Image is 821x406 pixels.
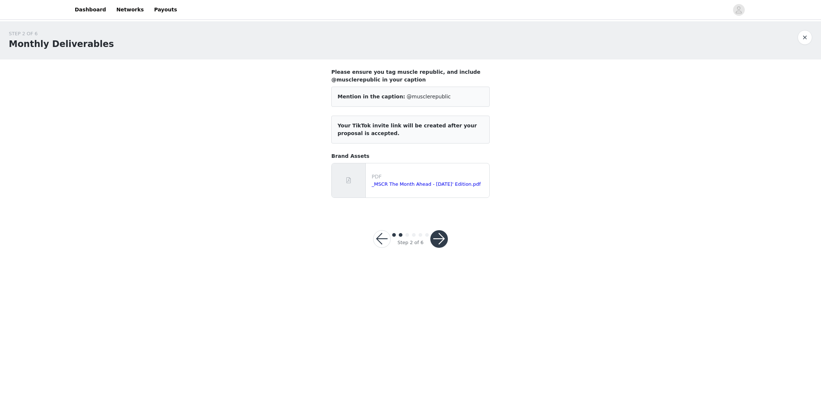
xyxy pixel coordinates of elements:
a: _MSCR The Month Ahead - [DATE]' Edition.pdf [372,181,481,187]
h4: Please ensure you tag muscle republic, and include @musclerepublic in your caption [331,68,490,84]
h1: Monthly Deliverables [9,37,114,51]
a: Payouts [150,1,181,18]
p: PDF [372,173,486,181]
div: avatar [735,4,742,16]
a: Networks [112,1,148,18]
span: Mention in the caption: [338,94,405,99]
div: STEP 2 OF 6 [9,30,114,37]
span: @musclerepublic [407,94,451,99]
h4: Brand Assets [331,152,490,160]
a: Dashboard [70,1,110,18]
div: Step 2 of 6 [397,239,423,246]
span: Your TikTok invite link will be created after your proposal is accepted. [338,123,477,136]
